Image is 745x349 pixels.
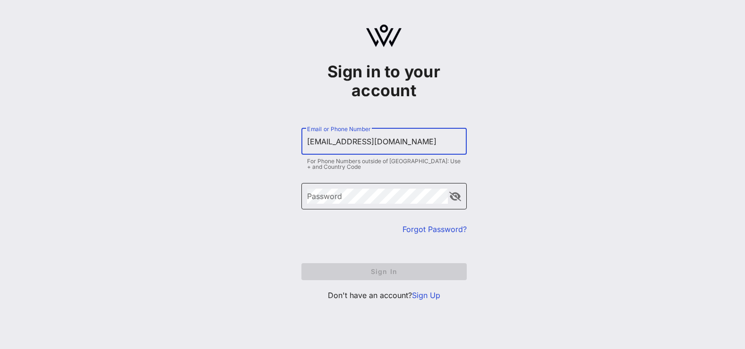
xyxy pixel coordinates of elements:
[301,62,467,100] h1: Sign in to your account
[366,25,402,47] img: logo.svg
[307,125,370,133] label: Email or Phone Number
[307,134,461,149] input: Email or Phone Number
[307,158,461,170] div: For Phone Numbers outside of [GEOGRAPHIC_DATA]: Use + and Country Code
[402,224,467,234] a: Forgot Password?
[449,192,461,201] button: append icon
[301,290,467,301] p: Don't have an account?
[412,291,440,300] a: Sign Up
